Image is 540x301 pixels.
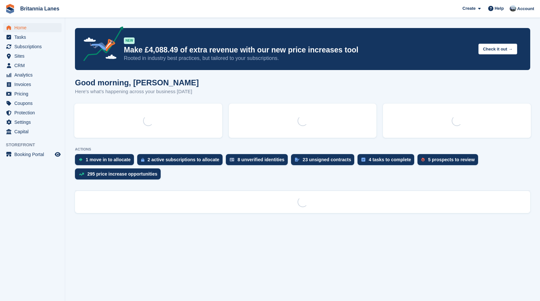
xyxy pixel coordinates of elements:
span: Analytics [14,70,53,79]
p: Here's what's happening across your business [DATE] [75,88,199,95]
img: active_subscription_to_allocate_icon-d502201f5373d7db506a760aba3b589e785aa758c864c3986d89f69b8ff3... [141,158,144,162]
img: contract_signature_icon-13c848040528278c33f63329250d36e43548de30e8caae1d1a13099fd9432cc5.svg [295,158,299,162]
a: menu [3,127,62,136]
a: menu [3,99,62,108]
div: 23 unsigned contracts [303,157,351,162]
div: NEW [124,37,135,44]
div: 1 move in to allocate [86,157,131,162]
a: 23 unsigned contracts [291,154,358,168]
img: John Millership [510,5,516,12]
a: menu [3,89,62,98]
span: Create [462,5,475,12]
p: Make £4,088.49 of extra revenue with our new price increases tool [124,45,473,55]
span: Sites [14,51,53,61]
img: prospect-51fa495bee0391a8d652442698ab0144808aea92771e9ea1ae160a38d050c398.svg [421,158,425,162]
a: menu [3,118,62,127]
img: verify_identity-adf6edd0f0f0b5bbfe63781bf79b02c33cf7c696d77639b501bdc392416b5a36.svg [230,158,234,162]
a: 4 tasks to complete [358,154,417,168]
a: menu [3,80,62,89]
a: 295 price increase opportunities [75,168,164,183]
a: menu [3,70,62,79]
a: menu [3,51,62,61]
a: 5 prospects to review [417,154,481,168]
a: 1 move in to allocate [75,154,137,168]
span: Protection [14,108,53,117]
img: move_ins_to_allocate_icon-fdf77a2bb77ea45bf5b3d319d69a93e2d87916cf1d5bf7949dd705db3b84f3ca.svg [79,158,82,162]
img: price_increase_opportunities-93ffe204e8149a01c8c9dc8f82e8f89637d9d84a8eef4429ea346261dce0b2c0.svg [79,173,84,176]
span: Settings [14,118,53,127]
span: Storefront [6,142,65,148]
span: Pricing [14,89,53,98]
span: Tasks [14,33,53,42]
p: ACTIONS [75,147,530,151]
span: Coupons [14,99,53,108]
div: 295 price increase opportunities [87,171,157,177]
span: Invoices [14,80,53,89]
img: price-adjustments-announcement-icon-8257ccfd72463d97f412b2fc003d46551f7dbcb40ab6d574587a9cd5c0d94... [78,26,124,64]
span: Booking Portal [14,150,53,159]
a: menu [3,150,62,159]
a: menu [3,108,62,117]
div: 4 tasks to complete [369,157,411,162]
a: Preview store [54,150,62,158]
a: menu [3,42,62,51]
div: 8 unverified identities [238,157,285,162]
a: 8 unverified identities [226,154,291,168]
img: task-75834270c22a3079a89374b754ae025e5fb1db73e45f91037f5363f120a921f8.svg [361,158,365,162]
span: Capital [14,127,53,136]
a: menu [3,61,62,70]
div: 5 prospects to review [428,157,474,162]
span: Home [14,23,53,32]
p: Rooted in industry best practices, but tailored to your subscriptions. [124,55,473,62]
a: menu [3,23,62,32]
span: Subscriptions [14,42,53,51]
span: Help [495,5,504,12]
div: 2 active subscriptions to allocate [148,157,219,162]
h1: Good morning, [PERSON_NAME] [75,78,199,87]
span: CRM [14,61,53,70]
span: Account [517,6,534,12]
img: stora-icon-8386f47178a22dfd0bd8f6a31ec36ba5ce8667c1dd55bd0f319d3a0aa187defe.svg [5,4,15,14]
a: 2 active subscriptions to allocate [137,154,226,168]
button: Check it out → [478,44,517,54]
a: menu [3,33,62,42]
a: Britannia Lanes [18,3,62,14]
